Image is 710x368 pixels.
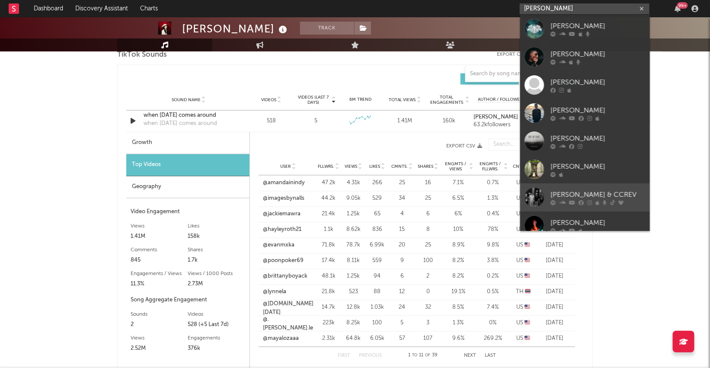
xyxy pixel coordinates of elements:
a: @imagesbynalls [263,195,304,203]
div: Geography [126,176,249,198]
div: [PERSON_NAME] [550,77,646,87]
span: Videos (last 7 days) [296,95,331,105]
div: US [512,335,534,343]
div: 5 [391,319,413,328]
a: [PERSON_NAME] [520,71,650,99]
div: Video Engagement [131,207,245,218]
a: when [DATE] comes around [144,112,234,120]
div: [PERSON_NAME] [550,218,646,228]
div: US [512,319,534,328]
div: 15 [391,226,413,234]
div: 6.5 % [443,195,473,203]
span: 🇹🇭 [525,289,531,295]
input: Search by song name or URL [466,70,557,77]
div: 4.31k [344,179,363,188]
span: 🇺🇸 [525,336,530,342]
div: US [512,210,534,219]
div: 48.1k [318,272,339,281]
div: 1.3 % [478,195,508,203]
div: US [512,195,534,203]
div: US [512,257,534,266]
a: @amandainindy [263,179,305,188]
span: Total Views [389,97,416,102]
div: 24 [391,304,413,312]
div: 8.62k [344,226,363,234]
div: [DATE] [538,319,571,328]
div: Views [131,333,188,344]
button: Last [485,354,496,358]
div: 17.4k [318,257,339,266]
a: @[DOMAIN_NAME][DATE] [263,300,313,317]
button: Export CSV [497,52,533,57]
div: 88 [368,288,387,297]
div: 100 [368,319,387,328]
span: Author / Followers [478,97,525,102]
a: @mayalozaaa [263,335,299,343]
div: [PERSON_NAME] [182,22,289,36]
a: [PERSON_NAME] [520,15,650,43]
a: [PERSON_NAME] [520,211,650,240]
span: 🇺🇸 [525,243,530,248]
div: [DATE] [538,304,571,312]
div: 12 [391,288,413,297]
div: 94 [368,272,387,281]
div: 64.8k [344,335,363,343]
div: 1.25k [344,272,363,281]
div: 2 [131,320,188,330]
div: 0.7 % [478,179,508,188]
div: US [512,241,534,250]
div: 7.4 % [478,304,508,312]
div: 528 (+5 Last 7d) [188,320,246,330]
div: 100 [417,257,439,266]
a: [PERSON_NAME] [474,115,534,121]
div: 8.25k [344,319,363,328]
input: Search... [489,139,575,151]
div: 518 [251,117,291,126]
div: 9.05k [344,195,363,203]
div: 14.7k [318,304,339,312]
div: 1.3 % [443,319,473,328]
a: @lynnela [263,288,286,297]
span: 🇺🇸 [525,258,530,264]
span: Shares [418,164,433,170]
div: Views [131,221,188,232]
div: 0.2 % [478,272,508,281]
div: 107 [417,335,439,343]
div: 6 [417,210,439,219]
div: [PERSON_NAME] [550,133,646,144]
div: US [512,179,534,188]
div: 25 [417,195,439,203]
div: 523 [344,288,363,297]
div: 20 [391,241,413,250]
div: 25 [391,179,413,188]
div: 2 [417,272,439,281]
div: [DATE] [538,335,571,343]
div: 1.41M [131,232,188,242]
div: 71.8k [318,241,339,250]
div: [DATE] [538,288,571,297]
span: Likes [369,164,380,170]
div: [PERSON_NAME] [550,105,646,115]
span: 🇺🇸 [525,320,530,326]
span: Cmnts. [391,164,408,170]
div: Engagements / Views [131,269,188,279]
span: TikTok Sounds [117,50,167,60]
div: 5 [314,117,317,126]
div: 19.1 % [443,288,473,297]
div: 3 [417,319,439,328]
button: 99+ [675,5,681,12]
div: US [512,226,534,234]
input: Search for artists [520,3,649,14]
div: 0.5 % [478,288,508,297]
div: 21.4k [318,210,339,219]
a: @brittanyboyack [263,272,307,281]
a: @.[PERSON_NAME].le [263,316,313,333]
div: 160k [429,117,470,126]
div: 7.1 % [443,179,473,188]
div: 0.4 % [478,210,508,219]
button: Previous [359,354,382,358]
a: @poonpoker69 [263,257,304,266]
a: @evanmxka [263,241,294,250]
div: 559 [368,257,387,266]
a: [PERSON_NAME] [520,127,650,155]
